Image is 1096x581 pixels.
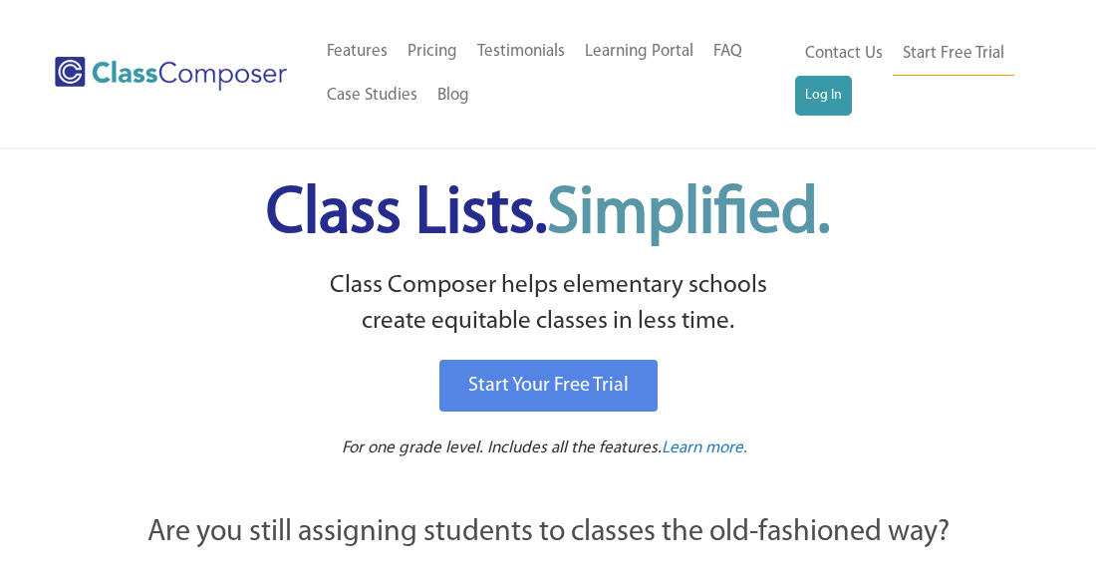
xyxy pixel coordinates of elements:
a: Pricing [398,30,467,74]
a: Start Free Trial [893,32,1014,77]
a: FAQ [703,30,752,74]
a: Contact Us [795,32,893,76]
a: Log In [795,76,852,116]
span: Simplified. [547,182,830,247]
a: Learning Portal [575,30,703,74]
a: Learn more. [662,436,747,461]
img: Class Composer [55,57,287,91]
a: Start Your Free Trial [439,360,658,412]
p: Are you still assigning students to classes the old-fashioned way? [40,511,1056,555]
span: For one grade level. Includes all the features. [342,439,662,456]
a: Blog [427,74,479,118]
a: Testimonials [467,30,575,74]
p: Class Composer helps elementary schools create equitable classes in less time. [37,268,1059,341]
span: Class Lists. [266,182,830,247]
nav: Header Menu [795,32,1027,116]
span: Start Your Free Trial [468,376,629,396]
nav: Header Menu [317,30,795,118]
a: Case Studies [317,74,427,118]
span: Learn more. [662,439,747,456]
a: Features [317,30,398,74]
